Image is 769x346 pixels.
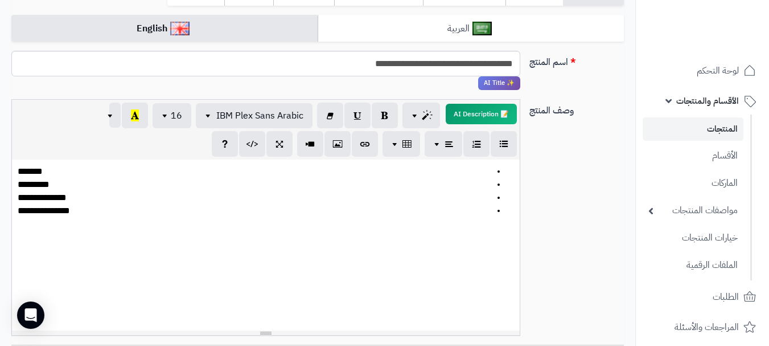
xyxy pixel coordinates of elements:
span: لوحة التحكم [697,63,739,79]
label: اسم المنتج [525,51,628,69]
div: Open Intercom Messenger [17,302,44,329]
a: العربية [318,15,624,43]
label: وصف المنتج [525,99,628,117]
button: IBM Plex Sans Arabic [196,103,312,128]
a: الملفات الرقمية [643,253,743,278]
a: الأقسام [643,144,743,168]
span: الطلبات [713,289,739,305]
button: 📝 AI Description [446,104,517,124]
a: مواصفات المنتجات [643,198,743,223]
a: الماركات [643,171,743,196]
a: خيارات المنتجات [643,226,743,250]
span: 16 [171,109,182,123]
a: المنتجات [643,117,743,141]
a: الطلبات [643,283,762,311]
span: IBM Plex Sans Arabic [216,109,303,123]
a: English [11,15,318,43]
span: المراجعات والأسئلة [675,319,739,335]
img: English [170,22,190,35]
a: لوحة التحكم [643,57,762,84]
a: المراجعات والأسئلة [643,314,762,341]
img: العربية [472,22,492,35]
span: الأقسام والمنتجات [676,93,739,109]
button: 16 [153,103,191,128]
span: انقر لاستخدام رفيقك الذكي [478,76,520,90]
